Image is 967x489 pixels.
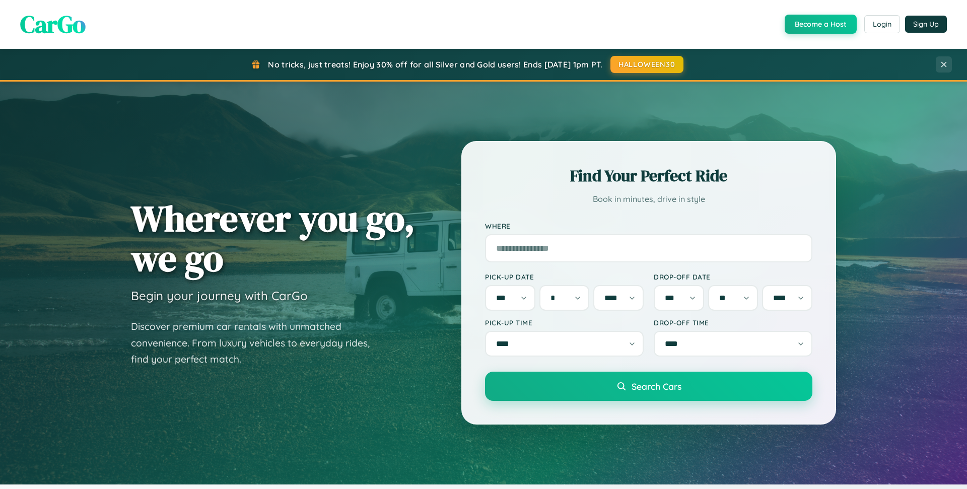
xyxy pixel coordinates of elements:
[485,372,812,401] button: Search Cars
[654,318,812,327] label: Drop-off Time
[632,381,681,392] span: Search Cars
[485,165,812,187] h2: Find Your Perfect Ride
[131,288,308,303] h3: Begin your journey with CarGo
[485,222,812,230] label: Where
[485,318,644,327] label: Pick-up Time
[485,192,812,206] p: Book in minutes, drive in style
[20,8,86,41] span: CarGo
[905,16,947,33] button: Sign Up
[610,56,683,73] button: HALLOWEEN30
[131,198,415,278] h1: Wherever you go, we go
[131,318,383,368] p: Discover premium car rentals with unmatched convenience. From luxury vehicles to everyday rides, ...
[485,272,644,281] label: Pick-up Date
[268,59,602,69] span: No tricks, just treats! Enjoy 30% off for all Silver and Gold users! Ends [DATE] 1pm PT.
[785,15,857,34] button: Become a Host
[864,15,900,33] button: Login
[654,272,812,281] label: Drop-off Date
